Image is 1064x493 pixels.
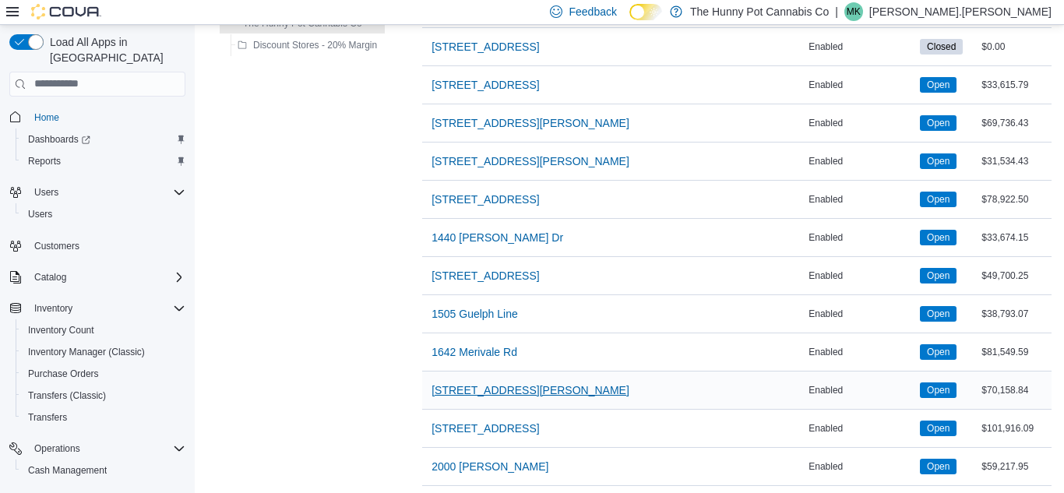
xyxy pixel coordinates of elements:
[425,107,636,139] button: [STREET_ADDRESS][PERSON_NAME]
[805,305,917,323] div: Enabled
[28,183,185,202] span: Users
[22,343,185,361] span: Inventory Manager (Classic)
[34,271,66,283] span: Catalog
[805,152,917,171] div: Enabled
[44,34,185,65] span: Load All Apps in [GEOGRAPHIC_DATA]
[253,39,377,51] span: Discount Stores - 20% Margin
[978,114,1052,132] div: $69,736.43
[978,152,1052,171] div: $31,534.43
[16,460,192,481] button: Cash Management
[869,2,1052,21] p: [PERSON_NAME].[PERSON_NAME]
[28,208,52,220] span: Users
[978,457,1052,476] div: $59,217.95
[31,4,101,19] img: Cova
[805,37,917,56] div: Enabled
[920,230,957,245] span: Open
[920,77,957,93] span: Open
[22,152,67,171] a: Reports
[28,155,61,167] span: Reports
[978,228,1052,247] div: $33,674.15
[805,266,917,285] div: Enabled
[927,40,956,54] span: Closed
[432,39,539,55] span: [STREET_ADDRESS]
[432,421,539,436] span: [STREET_ADDRESS]
[432,268,539,283] span: [STREET_ADDRESS]
[425,298,524,329] button: 1505 Guelph Line
[432,77,539,93] span: [STREET_ADDRESS]
[28,439,185,458] span: Operations
[22,386,185,405] span: Transfers (Classic)
[28,464,107,477] span: Cash Management
[22,461,113,480] a: Cash Management
[927,421,949,435] span: Open
[16,203,192,225] button: Users
[22,205,58,224] a: Users
[28,439,86,458] button: Operations
[28,237,86,255] a: Customers
[34,186,58,199] span: Users
[22,364,105,383] a: Purchase Orders
[805,76,917,94] div: Enabled
[3,106,192,129] button: Home
[16,363,192,385] button: Purchase Orders
[28,299,185,318] span: Inventory
[432,153,629,169] span: [STREET_ADDRESS][PERSON_NAME]
[805,419,917,438] div: Enabled
[28,299,79,318] button: Inventory
[34,302,72,315] span: Inventory
[927,269,949,283] span: Open
[22,152,185,171] span: Reports
[22,386,112,405] a: Transfers (Classic)
[22,321,100,340] a: Inventory Count
[16,150,192,172] button: Reports
[16,129,192,150] a: Dashboards
[22,408,185,427] span: Transfers
[432,192,539,207] span: [STREET_ADDRESS]
[22,321,185,340] span: Inventory Count
[425,451,555,482] button: 2000 [PERSON_NAME]
[425,336,523,368] button: 1642 Merivale Rd
[920,421,957,436] span: Open
[805,381,917,400] div: Enabled
[425,31,545,62] button: [STREET_ADDRESS]
[22,130,97,149] a: Dashboards
[927,383,949,397] span: Open
[432,230,563,245] span: 1440 [PERSON_NAME] Dr
[28,346,145,358] span: Inventory Manager (Classic)
[927,154,949,168] span: Open
[978,76,1052,94] div: $33,615.79
[425,413,545,444] button: [STREET_ADDRESS]
[920,459,957,474] span: Open
[978,37,1052,56] div: $0.00
[978,305,1052,323] div: $38,793.07
[927,307,949,321] span: Open
[805,114,917,132] div: Enabled
[16,407,192,428] button: Transfers
[978,419,1052,438] div: $101,916.09
[927,231,949,245] span: Open
[927,192,949,206] span: Open
[28,368,99,380] span: Purchase Orders
[569,4,616,19] span: Feedback
[425,260,545,291] button: [STREET_ADDRESS]
[844,2,863,21] div: Malcolm King.McGowan
[805,190,917,209] div: Enabled
[927,460,949,474] span: Open
[28,183,65,202] button: Users
[425,375,636,406] button: [STREET_ADDRESS][PERSON_NAME]
[22,130,185,149] span: Dashboards
[425,69,545,100] button: [STREET_ADDRESS]
[28,324,94,336] span: Inventory Count
[28,108,65,127] a: Home
[432,306,518,322] span: 1505 Guelph Line
[847,2,861,21] span: MK
[629,4,662,20] input: Dark Mode
[231,36,383,55] button: Discount Stores - 20% Margin
[920,115,957,131] span: Open
[927,345,949,359] span: Open
[978,381,1052,400] div: $70,158.84
[28,411,67,424] span: Transfers
[34,111,59,124] span: Home
[22,343,151,361] a: Inventory Manager (Classic)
